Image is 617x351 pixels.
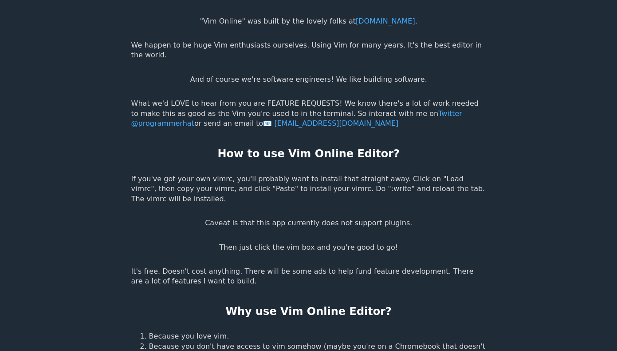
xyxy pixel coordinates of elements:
[200,16,417,26] p: "Vim Online" was built by the lovely folks at .
[263,119,398,128] a: [EMAIL_ADDRESS][DOMAIN_NAME]
[356,17,415,25] a: [DOMAIN_NAME]
[205,218,412,227] p: Caveat is that this app currently does not support plugins.
[217,146,399,161] h2: How to use Vim Online Editor?
[149,331,486,341] li: Because you love vim.
[131,266,486,286] p: It's free. Doesn't cost anything. There will be some ads to help fund feature development. There ...
[225,304,391,319] h2: Why use Vim Online Editor?
[190,75,427,84] p: And of course we're software engineers! We like building software.
[131,40,486,60] p: We happen to be huge Vim enthusiasts ourselves. Using Vim for many years. It's the best editor in...
[131,99,486,128] p: What we'd LOVE to hear from you are FEATURE REQUESTS! We know there's a lot of work needed to mak...
[131,174,486,203] p: If you've got your own vimrc, you'll probably want to install that straight away. Click on "Load ...
[219,242,398,252] p: Then just click the vim box and you're good to go!
[131,109,462,128] a: Twitter @programmerhat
